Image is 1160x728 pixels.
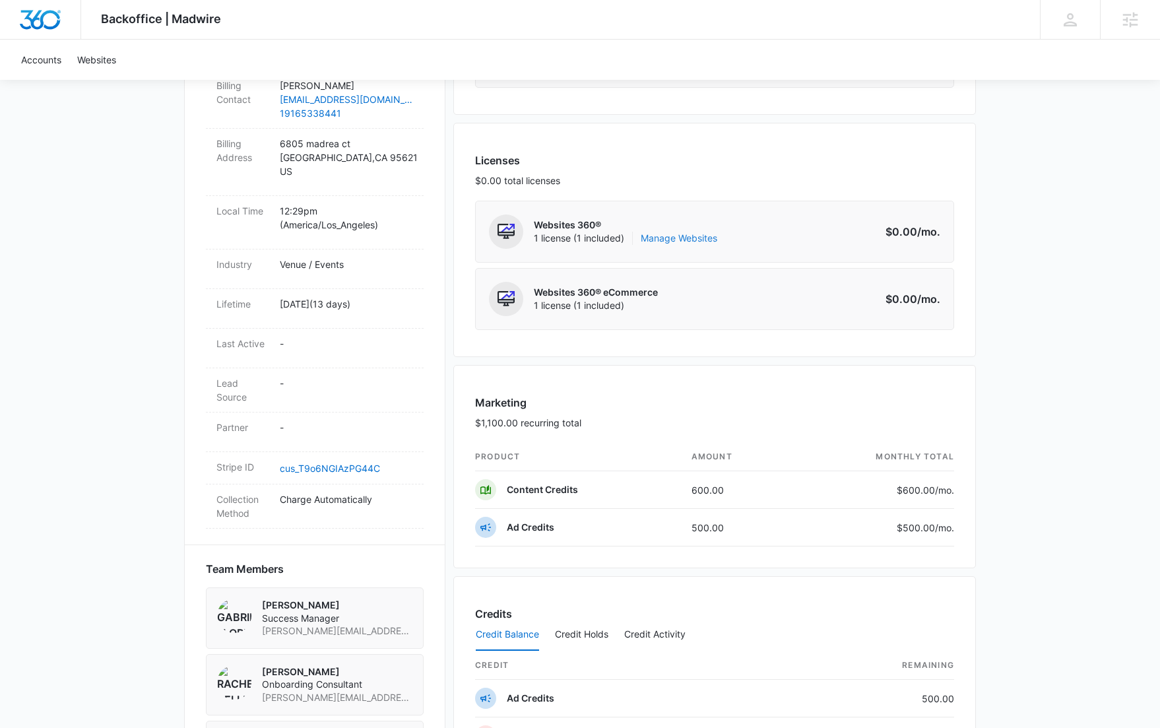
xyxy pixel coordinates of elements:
div: Collection MethodCharge Automatically [206,484,424,529]
dt: Billing Address [216,137,269,164]
p: [DATE] ( 13 days ) [280,297,413,311]
p: Venue / Events [280,257,413,271]
span: Success Manager [262,612,412,625]
p: Ad Credits [507,692,554,705]
span: /mo. [935,522,954,533]
p: - [280,337,413,350]
span: Onboarding Consultant [262,678,412,691]
h3: Credits [475,606,512,622]
dt: Billing Contact [216,79,269,106]
div: Partner- [206,413,424,452]
div: Last Active- [206,329,424,368]
p: $0.00 [878,224,940,240]
div: Lifetime[DATE](13 days) [206,289,424,329]
p: 6805 madrea ct [GEOGRAPHIC_DATA] , CA 95621 US [280,137,413,178]
dt: Collection Method [216,492,269,520]
span: /mo. [935,484,954,496]
dt: Lead Source [216,376,269,404]
td: 500.00 [681,509,794,546]
span: 1 license (1 included) [534,232,717,245]
p: [PERSON_NAME] [262,665,412,678]
span: /mo. [917,292,940,306]
dt: Industry [216,257,269,271]
th: product [475,443,681,471]
p: 12:29pm ( America/Los_Angeles ) [280,204,413,232]
span: [PERSON_NAME][EMAIL_ADDRESS][PERSON_NAME][DOMAIN_NAME] [262,691,412,704]
div: Stripe IDcus_T9o6NGIAzPG44C [206,452,424,484]
h3: Marketing [475,395,581,411]
p: $0.00 total licenses [475,174,560,187]
p: - [280,376,413,390]
div: Billing Contact[PERSON_NAME][EMAIL_ADDRESS][DOMAIN_NAME]19165338441 [206,71,424,129]
th: monthly total [793,443,954,471]
p: Charge Automatically [280,492,413,506]
dt: Lifetime [216,297,269,311]
p: [PERSON_NAME] [262,599,412,612]
p: $600.00 [892,483,954,497]
p: $1,100.00 recurring total [475,416,581,430]
p: $500.00 [892,521,954,535]
p: Content Credits [507,483,578,496]
p: - [280,420,413,434]
a: Websites [69,40,124,80]
div: Billing Address6805 madrea ct[GEOGRAPHIC_DATA],CA 95621US [206,129,424,196]
span: /mo. [917,225,940,238]
th: Remaining [814,651,954,680]
a: 19165338441 [280,106,413,120]
dt: Stripe ID [216,460,269,474]
button: Credit Balance [476,619,539,651]
a: Manage Websites [641,232,717,245]
button: Credit Holds [555,619,608,651]
img: Rachel Bellio [217,665,251,700]
div: Lead Source- [206,368,424,413]
dt: Local Time [216,204,269,218]
p: Websites 360® eCommerce [534,286,658,299]
span: Team Members [206,561,284,577]
p: Ad Credits [507,521,554,534]
th: credit [475,651,814,680]
a: Accounts [13,40,69,80]
span: Backoffice | Madwire [101,12,221,26]
a: cus_T9o6NGIAzPG44C [280,463,380,474]
p: [PERSON_NAME] [280,79,413,92]
p: Websites 360® [534,218,717,232]
p: $0.00 [878,291,940,307]
button: Credit Activity [624,619,686,651]
dt: Partner [216,420,269,434]
dt: Last Active [216,337,269,350]
th: amount [681,443,794,471]
div: Local Time12:29pm (America/Los_Angeles) [206,196,424,249]
span: 1 license (1 included) [534,299,658,312]
h3: Licenses [475,152,560,168]
td: 600.00 [681,471,794,509]
img: Gabriel FloresElkins [217,599,251,633]
td: 500.00 [814,680,954,717]
a: [EMAIL_ADDRESS][DOMAIN_NAME] [280,92,413,106]
span: [PERSON_NAME][EMAIL_ADDRESS][DOMAIN_NAME] [262,624,412,638]
div: IndustryVenue / Events [206,249,424,289]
